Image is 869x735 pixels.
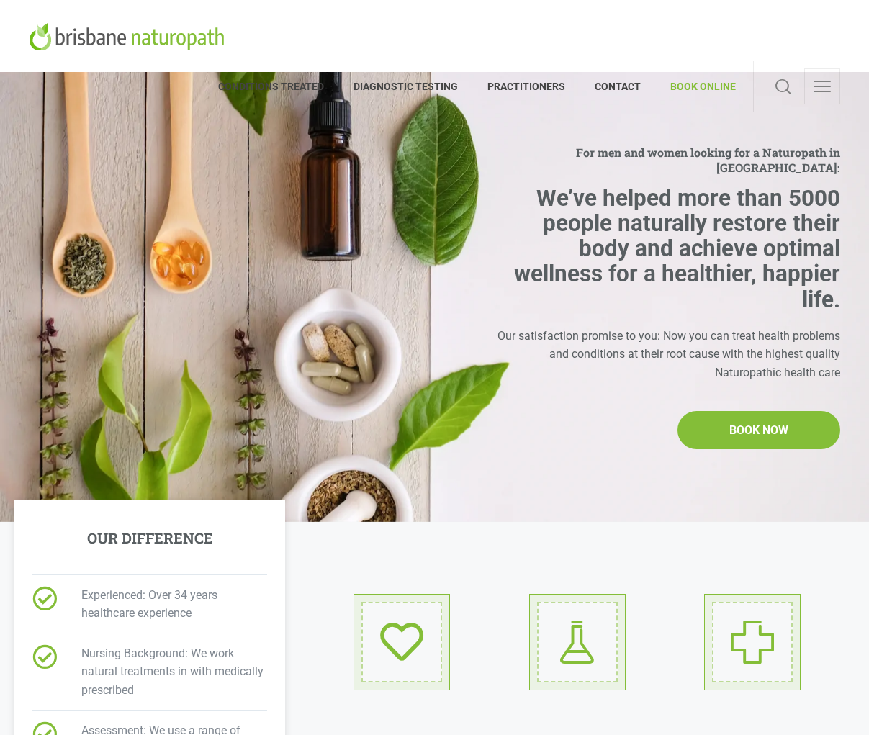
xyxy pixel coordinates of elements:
[63,644,268,700] span: Nursing Background: We work natural treatments in with medically prescribed
[473,75,580,98] span: PRACTITIONERS
[339,75,473,98] span: DIAGNOSTIC TESTING
[87,529,213,546] h5: OUR DIFFERENCE
[491,186,840,312] h2: We’ve helped more than 5000 people naturally restore their body and achieve optimal wellness for ...
[29,11,230,61] a: Brisbane Naturopath
[580,75,656,98] span: CONTACT
[729,421,788,440] span: BOOK NOW
[491,327,840,382] div: Our satisfaction promise to you: Now you can treat health problems and conditions at their root c...
[580,61,656,112] a: CONTACT
[63,586,268,623] span: Experienced: Over 34 years healthcare experience
[656,75,736,98] span: BOOK ONLINE
[218,61,339,112] a: CONDITIONS TREATED
[491,145,840,175] span: For men and women looking for a Naturopath in [GEOGRAPHIC_DATA]:
[771,68,796,104] a: Search
[473,61,580,112] a: PRACTITIONERS
[29,22,230,50] img: Brisbane Naturopath
[656,61,736,112] a: BOOK ONLINE
[218,75,339,98] span: CONDITIONS TREATED
[339,61,473,112] a: DIAGNOSTIC TESTING
[677,411,840,450] a: BOOK NOW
